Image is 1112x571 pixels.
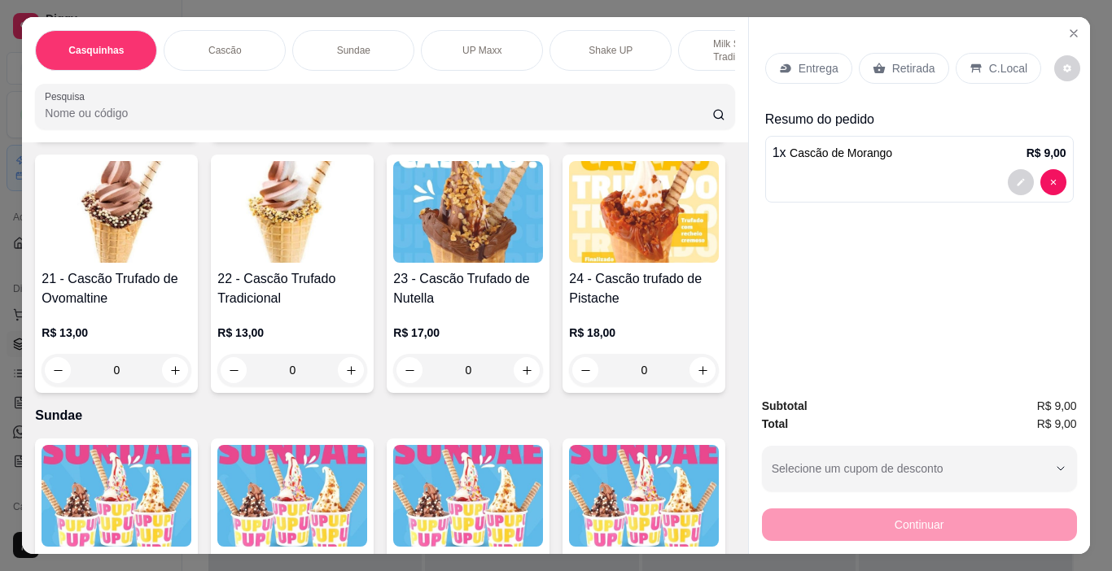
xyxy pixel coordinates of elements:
button: decrease-product-quantity [1040,169,1066,195]
button: increase-product-quantity [338,357,364,383]
img: product-image [42,161,191,263]
span: Cascão de Morango [790,146,892,159]
p: Retirada [892,60,935,76]
p: Resumo do pedido [765,110,1074,129]
p: UP Maxx [462,44,501,57]
p: C.Local [989,60,1027,76]
button: decrease-product-quantity [45,357,71,383]
p: 1 x [773,143,892,163]
p: Cascão [208,44,242,57]
h4: 23 - Cascão Trufado de Nutella [393,269,543,308]
button: decrease-product-quantity [1054,55,1080,81]
p: Entrega [799,60,838,76]
button: decrease-product-quantity [396,357,422,383]
p: R$ 18,00 [569,325,719,341]
img: product-image [217,445,367,547]
button: Selecione um cupom de desconto [762,446,1077,491]
img: product-image [569,161,719,263]
p: R$ 17,00 [393,325,543,341]
button: increase-product-quantity [162,357,188,383]
p: R$ 9,00 [1027,145,1066,161]
button: decrease-product-quantity [221,357,247,383]
button: increase-product-quantity [514,357,540,383]
label: Pesquisa [45,89,90,103]
button: decrease-product-quantity [572,357,598,383]
p: Sundae [35,406,734,425]
strong: Subtotal [762,399,808,412]
img: product-image [569,445,719,547]
p: Milk Shakes Tradicionais [692,37,786,63]
h4: 22 - Cascão Trufado Tradicional [217,269,367,308]
button: increase-product-quantity [690,357,716,383]
input: Pesquisa [45,105,712,121]
p: R$ 13,00 [42,325,191,341]
img: product-image [217,161,367,263]
img: product-image [393,445,543,547]
p: Shake UP [589,44,633,57]
p: Sundae [337,44,370,57]
button: decrease-product-quantity [1008,169,1034,195]
strong: Total [762,417,788,430]
span: R$ 9,00 [1037,397,1077,415]
p: Casquinhas [68,44,124,57]
h4: 21 - Cascão Trufado de Ovomaltine [42,269,191,308]
span: R$ 9,00 [1037,415,1077,433]
button: Close [1061,20,1087,46]
p: R$ 13,00 [217,325,367,341]
img: product-image [42,445,191,547]
img: product-image [393,161,543,263]
h4: 24 - Cascão trufado de Pistache [569,269,719,308]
